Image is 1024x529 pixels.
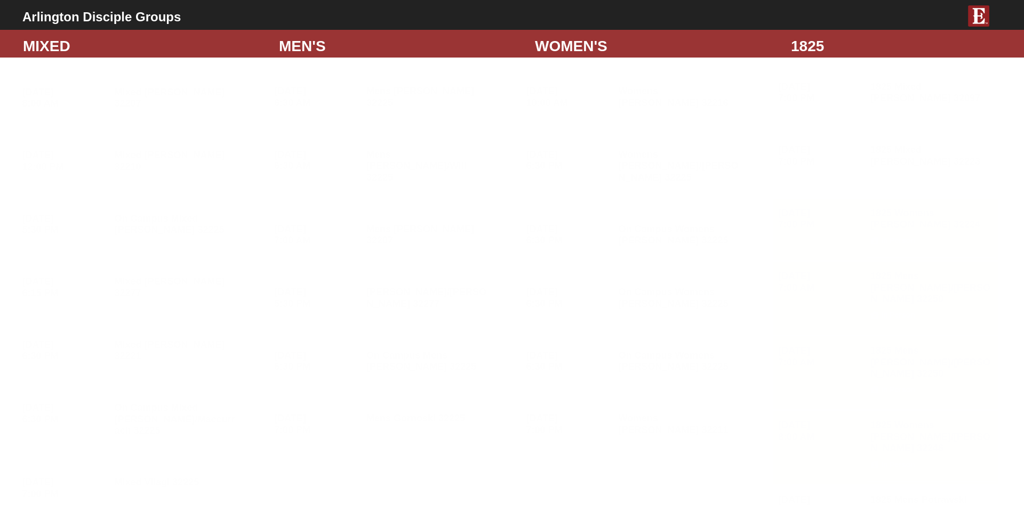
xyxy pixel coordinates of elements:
h4: [DATE] 7:00 PM [778,144,863,167]
strong: Childcare [120,241,154,250]
strong: In Person [377,252,411,261]
strong: In Person [881,110,915,118]
h4: [DATE] 8:00 AM [778,420,863,443]
strong: Childcare [624,252,658,261]
h4: [DATE] 8:00 AM [778,494,863,517]
h4: [DATE] 7:00 PM [778,208,863,231]
h4: On Campus Mens [PERSON_NAME] 32225 [366,350,488,387]
strong: In Person [881,173,915,182]
strong: In Person [125,115,159,124]
strong: In Person [881,311,915,319]
strong: In Person [377,315,411,324]
img: E-icon-fireweed-White-TM.png [968,5,989,27]
h4: On Campus Mixed [PERSON_NAME]/Maccurrach 32225 [114,402,236,451]
div: WOMEN'S [527,35,783,58]
h4: [DATE] 6:30 PM [274,350,359,373]
h4: [DATE] 6:30 PM [526,287,611,310]
strong: Childcare [624,378,658,387]
h4: [DATE] 6:30 PM [22,339,107,362]
h4: [DATE] 10:00 AM [526,86,611,109]
h4: On Campus Mixed [PERSON_NAME] 32225 [114,213,236,250]
h4: 1825 Mens [PERSON_NAME]/[PERSON_NAME] 32250 [870,271,992,320]
h4: Mens [PERSON_NAME]/Will 32225 [366,149,488,198]
strong: In Person [377,430,411,438]
h4: Mens [PERSON_NAME] 32225 [366,86,488,123]
h4: On Campus Womens [PERSON_NAME] 32225 [618,224,740,261]
strong: In Person [671,252,705,261]
strong: In Person [125,368,159,376]
h4: [DATE] 5:30 PM [22,213,107,236]
strong: In Person [881,460,915,469]
strong: Childcare [120,442,154,451]
h4: Mixed [PERSON_NAME] 32277 [114,276,236,313]
strong: In Person [125,178,159,187]
strong: In Person [629,115,663,123]
strong: In Person [419,378,453,387]
h4: 1825 Mens [PERSON_NAME]/[PERSON_NAME] 32250 [870,345,992,394]
h4: Mixed [PERSON_NAME] 32207 [114,87,236,124]
strong: In Person [629,189,663,198]
h4: [DATE] 6:30 PM [22,402,107,425]
h4: 1825 Mixed [PERSON_NAME] 32097 [870,82,992,119]
h4: On Campus Womens [PERSON_NAME] 32225 [618,287,740,324]
h4: [DATE] 6:30 AM [274,86,359,109]
h4: [DATE] 7:00 PM [778,82,863,104]
strong: In Person [671,378,705,387]
strong: In Person [125,305,159,313]
h4: [DATE] 6:30 PM [526,350,611,373]
h4: Mens [PERSON_NAME] 32207 [366,224,488,261]
h4: Womens [PERSON_NAME]/[PERSON_NAME] 32225 [618,149,740,198]
strong: Childcare [372,378,406,387]
strong: In Person [629,315,663,324]
strong: In Person [125,494,159,502]
h4: 1825 Womens [PERSON_NAME]/[PERSON_NAME] 32246 [870,420,992,469]
h4: [DATE] 6:30 PM [526,149,611,172]
h4: Mixed Vilagi 32225 [114,477,236,503]
h4: [DATE] 12:00 PM [22,150,107,173]
div: MIXED [15,35,271,58]
div: MEN'S [271,35,527,58]
strong: In Person [167,442,201,451]
h4: Mens Gornoski 32225 [366,413,488,439]
h4: [DATE] 7:00 PM [22,477,107,500]
h4: [DATE] 6:15 PM [22,276,107,299]
h4: [DATE] 7:00 PM [274,413,359,436]
h4: [DATE] 7:00 AM [778,271,863,294]
h4: Mixed [PERSON_NAME] 32221 [114,339,236,377]
h4: [DATE] 8:00 AM [22,87,107,110]
strong: In Person [881,385,915,394]
h4: [PERSON_NAME]/[PERSON_NAME] 32277 [366,287,488,324]
h4: [DATE] 5:30 PM [274,287,359,310]
h4: Mixed [PERSON_NAME] 32210 [114,150,236,187]
h4: 1825 Womens [PERSON_NAME] 32224 [870,208,992,245]
strong: In Person [377,115,411,123]
h4: [DATE] 6:30 PM [526,224,611,247]
strong: In Person [629,442,663,450]
h4: On Campus Womens [PERSON_NAME] 32225 [618,350,740,387]
h4: [DATE] 7:00 AM [778,345,863,368]
h4: 1825 Mixed [PERSON_NAME] 32223 [870,144,992,182]
h4: [DATE] 7:00 PM [526,413,611,436]
h4: [DATE] 6:30 AM [274,149,359,172]
h4: Womens [PERSON_NAME] 32216 [618,86,740,123]
strong: In Person [377,189,411,198]
b: Arlington Disciple Groups [22,10,181,24]
strong: In Person [167,241,201,250]
h4: Womens [PERSON_NAME] 32211 [618,413,740,450]
strong: In Person [881,236,915,245]
h4: [DATE] 7:00 AM [274,224,359,247]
